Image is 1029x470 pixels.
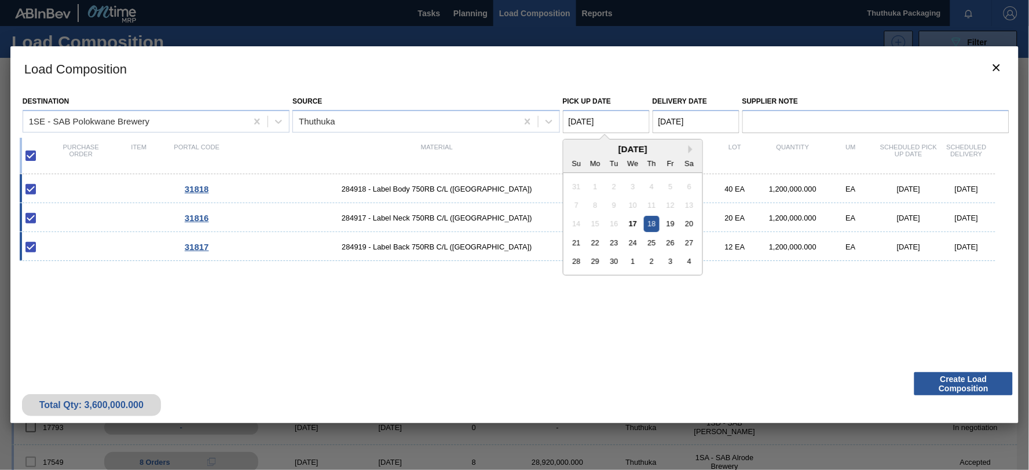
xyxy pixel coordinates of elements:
[764,144,822,168] div: Quantity
[587,197,603,213] div: Not available Monday, September 8th, 2025
[662,155,678,171] div: Fr
[682,178,697,194] div: Not available Saturday, September 6th, 2025
[168,242,226,252] div: Go to Order
[168,184,226,194] div: Go to Order
[822,185,880,193] div: EA
[662,216,678,232] div: Choose Friday, September 19th, 2025
[764,214,822,222] div: 1,200,000.000
[168,213,226,223] div: Go to Order
[880,243,938,251] div: [DATE]
[662,197,678,213] div: Not available Friday, September 12th, 2025
[706,185,764,193] div: 40 EA
[880,185,938,193] div: [DATE]
[625,197,640,213] div: Not available Wednesday, September 10th, 2025
[644,216,660,232] div: Choose Thursday, September 18th, 2025
[938,185,995,193] div: [DATE]
[110,144,168,168] div: Item
[625,216,640,232] div: Choose Wednesday, September 17th, 2025
[587,254,603,269] div: Choose Monday, September 29th, 2025
[185,213,209,223] span: 31816
[299,116,335,126] div: Thuthuka
[292,97,322,105] label: Source
[606,216,622,232] div: Not available Tuesday, September 16th, 2025
[938,144,995,168] div: Scheduled Delivery
[625,155,640,171] div: We
[226,214,648,222] span: 284917 - Label Neck 750RB C/L (Hogwarts)
[644,155,660,171] div: Th
[822,243,880,251] div: EA
[10,46,1019,90] h3: Load Composition
[563,97,611,105] label: Pick up Date
[682,235,697,251] div: Choose Saturday, September 27th, 2025
[644,197,660,213] div: Not available Thursday, September 11th, 2025
[563,110,650,133] input: mm/dd/yyyy
[706,144,764,168] div: Lot
[653,110,739,133] input: mm/dd/yyyy
[682,197,697,213] div: Not available Saturday, September 13th, 2025
[644,178,660,194] div: Not available Thursday, September 4th, 2025
[682,254,697,269] div: Choose Saturday, October 4th, 2025
[569,178,584,194] div: Not available Sunday, August 31st, 2025
[938,214,995,222] div: [DATE]
[822,214,880,222] div: EA
[706,243,764,251] div: 12 EA
[880,144,938,168] div: Scheduled Pick up Date
[662,254,678,269] div: Choose Friday, October 3rd, 2025
[226,185,648,193] span: 284918 - Label Body 750RB C/L (Hogwarts)
[569,197,584,213] div: Not available Sunday, September 7th, 2025
[185,242,209,252] span: 31817
[644,254,660,269] div: Choose Thursday, October 2nd, 2025
[569,254,584,269] div: Choose Sunday, September 28th, 2025
[168,144,226,168] div: Portal code
[682,216,697,232] div: Choose Saturday, September 20th, 2025
[31,400,152,410] div: Total Qty: 3,600,000.000
[625,178,640,194] div: Not available Wednesday, September 3rd, 2025
[23,97,69,105] label: Destination
[587,178,603,194] div: Not available Monday, September 1st, 2025
[764,185,822,193] div: 1,200,000.000
[880,214,938,222] div: [DATE]
[742,93,1009,110] label: Supplier Note
[587,155,603,171] div: Mo
[606,235,622,251] div: Choose Tuesday, September 23rd, 2025
[706,214,764,222] div: 20 EA
[567,177,698,271] div: month 2025-09
[606,155,622,171] div: Tu
[606,254,622,269] div: Choose Tuesday, September 30th, 2025
[52,144,110,168] div: Purchase order
[226,144,648,168] div: Material
[563,144,702,154] div: [DATE]
[606,178,622,194] div: Not available Tuesday, September 2nd, 2025
[662,178,678,194] div: Not available Friday, September 5th, 2025
[587,235,603,251] div: Choose Monday, September 22nd, 2025
[625,254,640,269] div: Choose Wednesday, October 1st, 2025
[625,235,640,251] div: Choose Wednesday, September 24th, 2025
[938,243,995,251] div: [DATE]
[689,145,697,153] button: Next Month
[682,155,697,171] div: Sa
[569,216,584,232] div: Not available Sunday, September 14th, 2025
[606,197,622,213] div: Not available Tuesday, September 9th, 2025
[587,216,603,232] div: Not available Monday, September 15th, 2025
[822,144,880,168] div: UM
[569,235,584,251] div: Choose Sunday, September 21st, 2025
[653,97,707,105] label: Delivery Date
[764,243,822,251] div: 1,200,000.000
[29,116,149,126] div: 1SE - SAB Polokwane Brewery
[914,372,1013,395] button: Create Load Composition
[662,235,678,251] div: Choose Friday, September 26th, 2025
[569,155,584,171] div: Su
[185,184,209,194] span: 31818
[644,235,660,251] div: Choose Thursday, September 25th, 2025
[226,243,648,251] span: 284919 - Label Back 750RB C/L (Hogwarts)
